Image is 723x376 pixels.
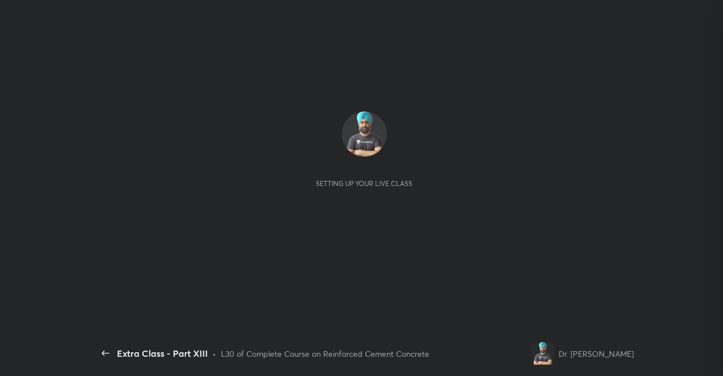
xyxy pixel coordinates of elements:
[221,348,429,360] div: L30 of Complete Course on Reinforced Cement Concrete
[532,342,554,365] img: 9d3c740ecb1b4446abd3172a233dfc7b.png
[316,179,412,188] div: Setting up your live class
[342,111,387,157] img: 9d3c740ecb1b4446abd3172a233dfc7b.png
[117,347,208,360] div: Extra Class - Part XIII
[559,348,634,360] div: Dr. [PERSON_NAME]
[212,348,216,360] div: •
